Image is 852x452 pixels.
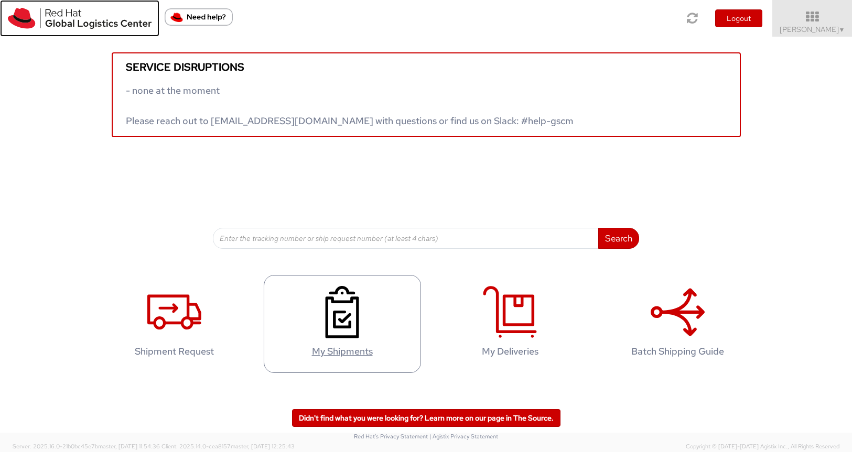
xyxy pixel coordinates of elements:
[610,346,746,357] h4: Batch Shipping Guide
[264,275,421,373] a: My Shipments
[443,346,578,357] h4: My Deliveries
[429,433,498,440] a: | Agistix Privacy Statement
[686,443,839,451] span: Copyright © [DATE]-[DATE] Agistix Inc., All Rights Reserved
[213,228,599,249] input: Enter the tracking number or ship request number (at least 4 chars)
[112,52,741,137] a: Service disruptions - none at the moment Please reach out to [EMAIL_ADDRESS][DOMAIN_NAME] with qu...
[13,443,160,450] span: Server: 2025.16.0-21b0bc45e7b
[161,443,295,450] span: Client: 2025.14.0-cea8157
[715,9,762,27] button: Logout
[839,26,845,34] span: ▼
[599,275,757,373] a: Batch Shipping Guide
[165,8,233,26] button: Need help?
[126,61,727,73] h5: Service disruptions
[98,443,160,450] span: master, [DATE] 11:54:36
[780,25,845,34] span: [PERSON_NAME]
[126,84,574,127] span: - none at the moment Please reach out to [EMAIL_ADDRESS][DOMAIN_NAME] with questions or find us o...
[231,443,295,450] span: master, [DATE] 12:25:43
[354,433,428,440] a: Red Hat's Privacy Statement
[107,346,242,357] h4: Shipment Request
[96,275,253,373] a: Shipment Request
[8,8,152,29] img: rh-logistics-00dfa346123c4ec078e1.svg
[275,346,410,357] h4: My Shipments
[292,409,560,427] a: Didn't find what you were looking for? Learn more on our page in The Source.
[598,228,639,249] button: Search
[432,275,589,373] a: My Deliveries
